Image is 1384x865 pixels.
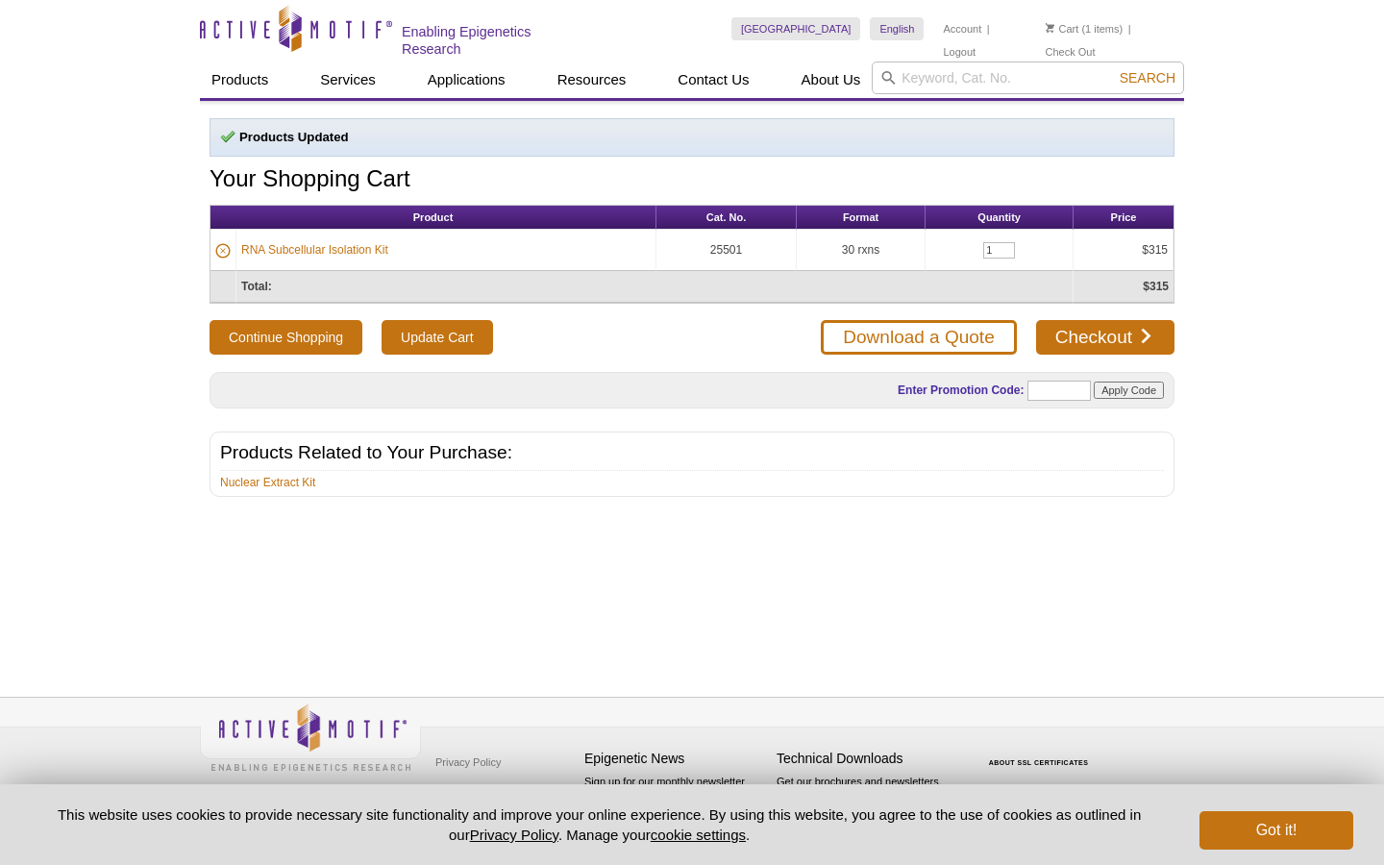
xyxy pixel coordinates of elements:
[431,777,531,805] a: Terms & Conditions
[777,751,959,767] h4: Technical Downloads
[220,474,315,491] a: Nuclear Extract Kit
[1143,280,1169,293] strong: $315
[1046,22,1079,36] a: Cart
[402,23,591,58] h2: Enabling Epigenetics Research
[870,17,924,40] a: English
[1120,70,1175,86] span: Search
[470,827,558,843] a: Privacy Policy
[1074,230,1174,271] td: $315
[584,751,767,767] h4: Epigenetic News
[943,45,976,59] a: Logout
[1199,811,1353,850] button: Got it!
[651,827,746,843] button: cookie settings
[731,17,861,40] a: [GEOGRAPHIC_DATA]
[1046,45,1096,59] a: Check Out
[821,320,1016,355] a: Download a Quote
[416,62,517,98] a: Applications
[969,731,1113,774] table: Click to Verify - This site chose Symantec SSL for secure e-commerce and confidential communicati...
[706,211,747,223] span: Cat. No.
[241,280,272,293] strong: Total:
[1046,17,1124,40] li: (1 items)
[989,759,1089,766] a: ABOUT SSL CERTIFICATES
[431,748,506,777] a: Privacy Policy
[977,211,1021,223] span: Quantity
[200,62,280,98] a: Products
[413,211,454,223] span: Product
[382,320,492,355] input: Update Cart
[896,383,1024,397] label: Enter Promotion Code:
[241,241,388,259] a: RNA Subcellular Isolation Kit
[666,62,760,98] a: Contact Us
[220,444,1164,461] h2: Products Related to Your Purchase:
[1094,382,1164,399] input: Apply Code
[843,211,878,223] span: Format
[790,62,873,98] a: About Us
[31,804,1168,845] p: This website uses cookies to provide necessary site functionality and improve your online experie...
[656,230,797,271] td: 25501
[584,774,767,839] p: Sign up for our monthly newsletter highlighting recent publications in the field of epigenetics.
[1046,23,1054,33] img: Your Cart
[210,320,362,355] button: Continue Shopping
[872,62,1184,94] input: Keyword, Cat. No.
[210,166,1174,194] h1: Your Shopping Cart
[546,62,638,98] a: Resources
[1111,211,1137,223] span: Price
[987,17,990,40] li: |
[1114,69,1181,86] button: Search
[220,129,1164,146] p: Products Updated
[1128,17,1131,40] li: |
[309,62,387,98] a: Services
[797,230,926,271] td: 30 rxns
[943,22,981,36] a: Account
[200,698,421,776] img: Active Motif,
[1036,320,1174,355] a: Checkout
[777,774,959,823] p: Get our brochures and newsletters, or request them by mail.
